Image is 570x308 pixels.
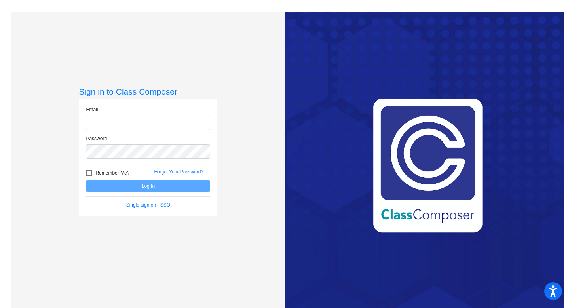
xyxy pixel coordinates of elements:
label: Email [86,106,98,113]
a: Forgot Your Password? [154,169,203,175]
label: Password [86,135,107,142]
span: Remember Me? [95,168,129,178]
button: Log In [86,180,210,192]
h3: Sign in to Class Composer [79,87,217,97]
a: Single sign on - SSO [126,202,170,208]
